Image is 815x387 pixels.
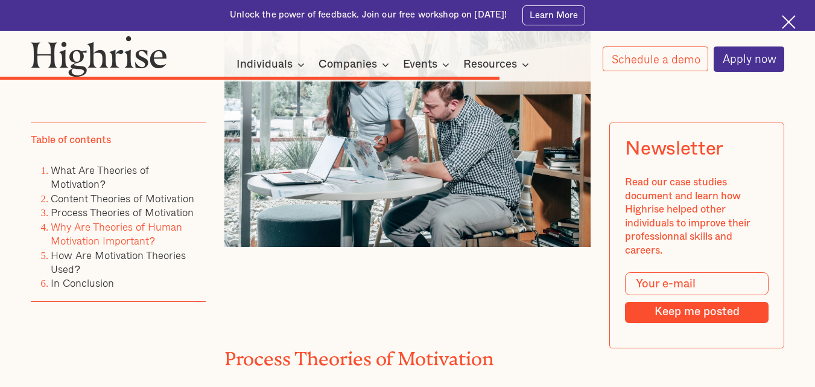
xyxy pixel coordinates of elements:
[230,9,507,21] div: Unlock the power of feedback. Join our free workshop on [DATE]!
[625,138,723,161] div: Newsletter
[51,190,194,206] a: Content Theories of Motivation
[625,176,769,257] div: Read our case studies document and learn how Highrise helped other individuals to improve their p...
[403,57,437,72] div: Events
[463,57,517,72] div: Resources
[625,272,769,323] form: Modal Form
[463,57,533,72] div: Resources
[51,204,194,220] a: Process Theories of Motivation
[51,218,182,248] a: Why Are Theories of Human Motivation Important?
[319,57,393,72] div: Companies
[51,246,186,277] a: How Are Motivation Theories Used?
[236,57,293,72] div: Individuals
[51,161,149,191] a: What Are Theories of Motivation?
[603,46,709,71] a: Schedule a demo
[403,57,453,72] div: Events
[625,272,769,295] input: Your e-mail
[236,57,308,72] div: Individuals
[625,302,769,323] input: Keep me posted
[319,57,377,72] div: Companies
[31,133,111,147] div: Table of contents
[224,344,591,365] h2: Process Theories of Motivation
[522,5,585,25] a: Learn More
[782,15,796,29] img: Cross icon
[51,275,114,291] a: In Conclusion
[31,36,167,77] img: Highrise logo
[714,46,785,72] a: Apply now
[224,11,591,247] img: Two executives working in an office.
